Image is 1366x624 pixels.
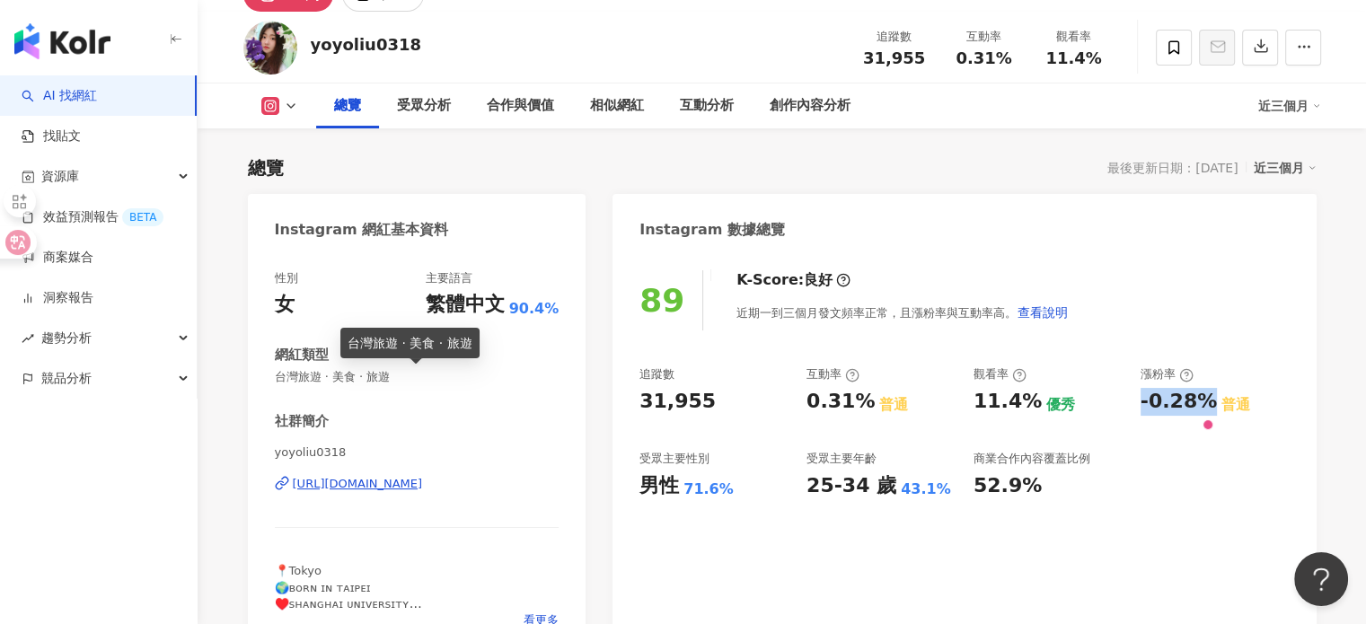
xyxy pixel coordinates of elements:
span: 資源庫 [41,156,79,197]
div: 最後更新日期：[DATE] [1107,161,1238,175]
div: 71.6% [683,479,734,499]
span: rise [22,332,34,345]
div: [URL][DOMAIN_NAME] [293,476,423,492]
div: 31,955 [639,388,716,416]
a: [URL][DOMAIN_NAME] [275,476,560,492]
div: 普通 [879,395,908,415]
div: K-Score : [736,270,850,290]
span: 競品分析 [41,358,92,399]
div: 創作內容分析 [770,95,850,117]
div: 總覽 [248,155,284,180]
a: 效益預測報告BETA [22,208,163,226]
span: 11.4% [1045,49,1101,67]
span: 31,955 [863,48,925,67]
div: 11.4% [974,388,1042,416]
div: -0.28% [1141,388,1217,416]
div: 近三個月 [1258,92,1321,120]
span: yoyoliu0318 [275,444,560,461]
div: 受眾主要年齡 [806,451,877,467]
div: 優秀 [1046,395,1075,415]
div: 近三個月 [1254,156,1317,180]
div: 男性 [639,472,679,500]
div: 普通 [1221,395,1250,415]
img: KOL Avatar [243,21,297,75]
div: 互動率 [950,28,1018,46]
div: 社群簡介 [275,412,329,431]
div: 女 [275,291,295,319]
div: 52.9% [974,472,1042,500]
span: 0.31% [956,49,1011,67]
div: 相似網紅 [590,95,644,117]
div: 追蹤數 [639,366,674,382]
div: 25-34 歲 [806,472,896,500]
div: 43.1% [901,479,951,499]
span: 查看說明 [1018,305,1068,320]
a: searchAI 找網紅 [22,87,97,105]
div: 漲粉率 [1141,366,1194,382]
div: yoyoliu0318 [311,33,421,56]
div: 互動分析 [680,95,734,117]
div: 商業合作內容覆蓋比例 [974,451,1090,467]
div: 台灣旅遊 · 美食 · 旅遊 [340,328,480,358]
a: 找貼文 [22,127,81,145]
div: 受眾分析 [397,95,451,117]
a: 商案媒合 [22,249,93,267]
iframe: Help Scout Beacon - Open [1294,552,1348,606]
img: logo [14,23,110,59]
div: 總覽 [334,95,361,117]
div: 89 [639,282,684,319]
button: 查看說明 [1017,294,1069,330]
div: 互動率 [806,366,859,382]
div: 繁體中文 [426,291,505,319]
div: Instagram 網紅基本資料 [275,220,449,240]
span: 台灣旅遊 · 美食 · 旅遊 [275,369,560,385]
div: 網紅類型 [275,346,329,365]
div: 近期一到三個月發文頻率正常，且漲粉率與互動率高。 [736,294,1069,330]
span: 90.4% [509,299,560,319]
div: 性別 [275,270,298,286]
div: 良好 [804,270,833,290]
div: 主要語言 [426,270,472,286]
span: 趨勢分析 [41,318,92,358]
div: 受眾主要性別 [639,451,709,467]
a: 洞察報告 [22,289,93,307]
div: 觀看率 [1040,28,1108,46]
div: 合作與價值 [487,95,554,117]
div: Instagram 數據總覽 [639,220,785,240]
div: 0.31% [806,388,875,416]
div: 追蹤數 [860,28,929,46]
div: 觀看率 [974,366,1027,382]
